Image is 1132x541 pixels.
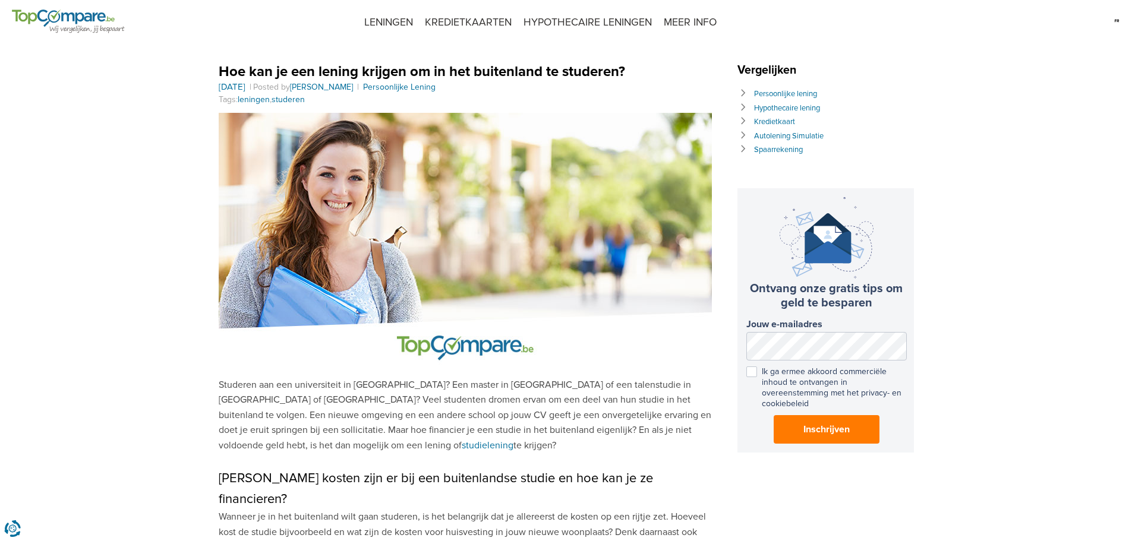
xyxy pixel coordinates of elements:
[754,89,817,99] a: Persoonlijke lening
[219,113,712,371] img: studeren
[219,82,245,92] a: [DATE]
[219,468,712,510] h2: [PERSON_NAME] kosten zijn er bij een buitenlandse studie en hoe kan je ze financieren?
[754,103,820,113] a: Hypothecaire lening
[290,82,353,92] a: [PERSON_NAME]
[462,439,513,451] a: studielening
[363,82,436,92] a: Persoonlijke Lening
[754,117,795,126] a: Kredietkaart
[272,94,305,105] a: studeren
[754,145,803,154] a: Spaarrekening
[219,62,712,106] header: Tags: ,
[219,62,712,81] h1: Hoe kan je een lening krijgen om in het buitenland te studeren?
[746,319,907,330] label: Jouw e-mailadres
[1114,12,1120,30] img: fr.svg
[238,94,270,105] a: leningen
[355,82,361,92] span: |
[746,366,907,410] label: Ik ga ermee akkoord commerciële inhoud te ontvangen in overeenstemming met het privacy- en cookie...
[746,281,907,310] h3: Ontvang onze gratis tips om geld te besparen
[803,422,850,436] span: Inschrijven
[754,131,824,141] a: Autolening Simulatie
[253,82,355,92] span: Posted by
[219,81,245,92] time: [DATE]
[248,82,253,92] span: |
[737,63,802,77] span: Vergelijken
[774,415,879,444] button: Inschrijven
[780,197,874,279] img: newsletter
[219,106,712,454] p: Studeren aan een universiteit in [GEOGRAPHIC_DATA]? Een master in [GEOGRAPHIC_DATA] of een talens...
